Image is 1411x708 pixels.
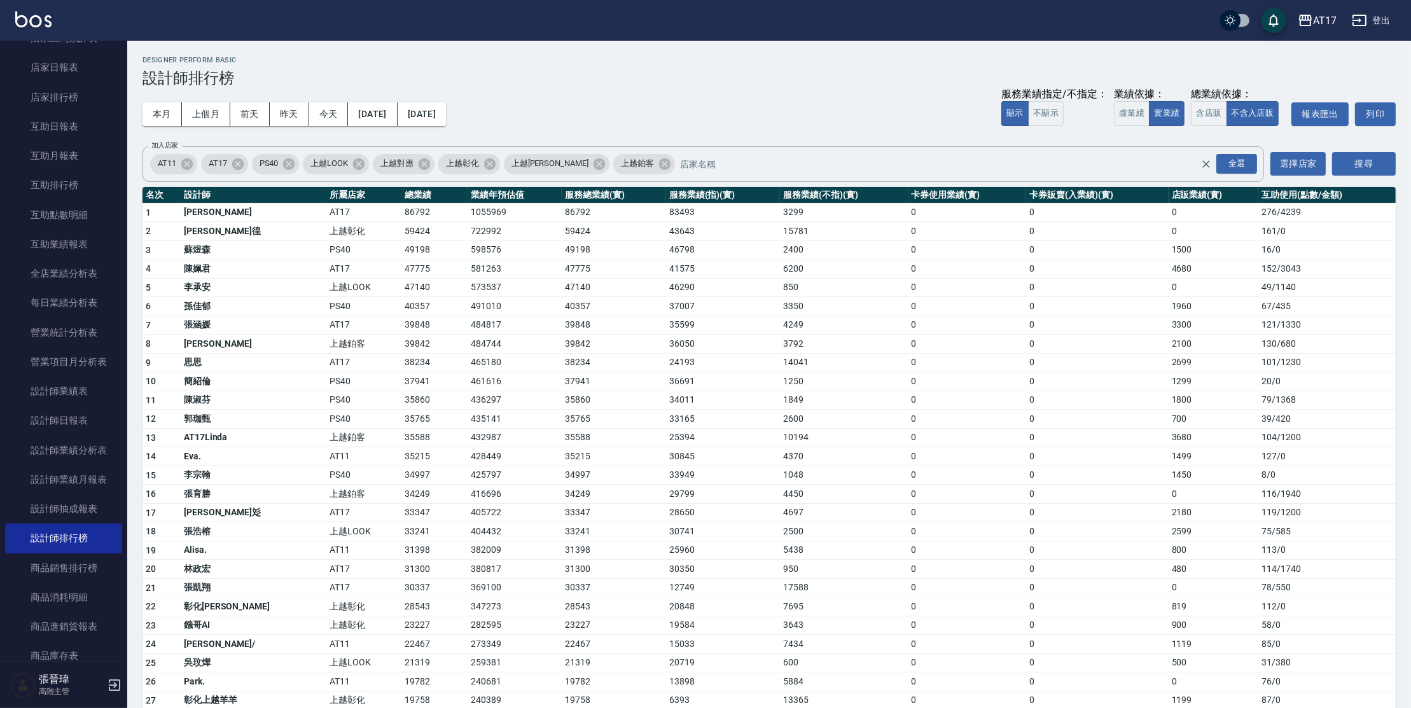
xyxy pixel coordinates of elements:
td: 郭珈甄 [181,410,327,429]
img: Person [10,672,36,698]
td: 38234 [562,353,666,372]
td: 46290 [666,278,780,297]
span: 4 [146,263,151,274]
td: 425797 [468,466,562,485]
button: 本月 [142,102,182,126]
td: 4697 [780,503,908,522]
td: 33347 [562,503,666,522]
td: 598576 [468,240,562,260]
td: 蘇煜森 [181,240,327,260]
td: 陳淑芬 [181,391,327,410]
a: 設計師業績分析表 [5,436,122,465]
td: 39848 [401,316,468,335]
td: 0 [908,278,1027,297]
td: 1849 [780,391,908,410]
td: 0 [908,353,1027,372]
td: 59424 [401,222,468,241]
td: [PERSON_NAME] [181,203,327,222]
img: Logo [15,11,52,27]
td: 38234 [401,353,468,372]
td: 34249 [562,485,666,504]
a: 店家日報表 [5,53,122,82]
td: 39842 [562,335,666,354]
th: 店販業績(實) [1169,187,1259,204]
td: 0 [1026,466,1168,485]
td: 李承安 [181,278,327,297]
td: 0 [1026,372,1168,391]
td: 86792 [562,203,666,222]
span: 16 [146,489,156,499]
td: 39848 [562,316,666,335]
td: 33347 [401,503,468,522]
td: 思思 [181,353,327,372]
td: 張育勝 [181,485,327,504]
td: 2600 [780,410,908,429]
td: 850 [780,278,908,297]
td: AT17 [326,316,401,335]
td: 0 [1026,335,1168,354]
td: 405722 [468,503,562,522]
button: 顯示 [1001,101,1029,126]
span: AT17 [201,157,235,170]
td: 0 [1026,297,1168,316]
th: 服務業績(指)(實) [666,187,780,204]
td: 6200 [780,260,908,279]
td: 3300 [1169,316,1259,335]
span: 上越彰化 [438,157,487,170]
th: 卡券販賣(入業績)(實) [1026,187,1168,204]
button: 前天 [230,102,270,126]
td: PS40 [326,466,401,485]
td: 0 [1026,391,1168,410]
td: 1250 [780,372,908,391]
button: 今天 [309,102,349,126]
td: 15781 [780,222,908,241]
button: [DATE] [398,102,446,126]
td: 121 / 1330 [1258,316,1396,335]
td: 29799 [666,485,780,504]
td: 0 [1026,316,1168,335]
button: 選擇店家 [1270,152,1326,176]
td: 1299 [1169,372,1259,391]
a: 商品庫存表 [5,641,122,670]
th: 卡券使用業績(實) [908,187,1027,204]
a: 設計師抽成報表 [5,494,122,524]
td: 3299 [780,203,908,222]
td: 33949 [666,466,780,485]
span: 上越鉑客 [613,157,662,170]
td: 孫佳郁 [181,297,327,316]
span: 8 [146,338,151,349]
td: 0 [908,316,1027,335]
td: 上越LOOK [326,278,401,297]
td: 陳姵君 [181,260,327,279]
button: 不顯示 [1028,101,1064,126]
h5: 張晉瑋 [39,673,104,686]
h3: 設計師排行榜 [142,69,1396,87]
td: 0 [1169,203,1259,222]
td: 276 / 4239 [1258,203,1396,222]
button: 實業績 [1149,101,1185,126]
td: 79 / 1368 [1258,391,1396,410]
td: 1048 [780,466,908,485]
p: 高階主管 [39,686,104,697]
span: 22 [146,601,156,611]
div: 服務業績指定/不指定： [1001,88,1108,101]
td: 43643 [666,222,780,241]
td: 41575 [666,260,780,279]
div: 上越[PERSON_NAME] [504,154,609,174]
th: 名次 [142,187,181,204]
span: 10 [146,376,156,386]
div: 上越LOOK [303,154,369,174]
td: 152 / 3043 [1258,260,1396,279]
td: 34249 [401,485,468,504]
td: 37007 [666,297,780,316]
span: 25 [146,658,156,668]
td: 0 [1169,278,1259,297]
td: 67 / 435 [1258,297,1396,316]
button: Clear [1197,155,1215,173]
a: 營業項目月分析表 [5,347,122,377]
a: 設計師排行榜 [5,524,122,553]
td: 119 / 1200 [1258,503,1396,522]
td: 39 / 420 [1258,410,1396,429]
td: 34011 [666,391,780,410]
td: 28650 [666,503,780,522]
